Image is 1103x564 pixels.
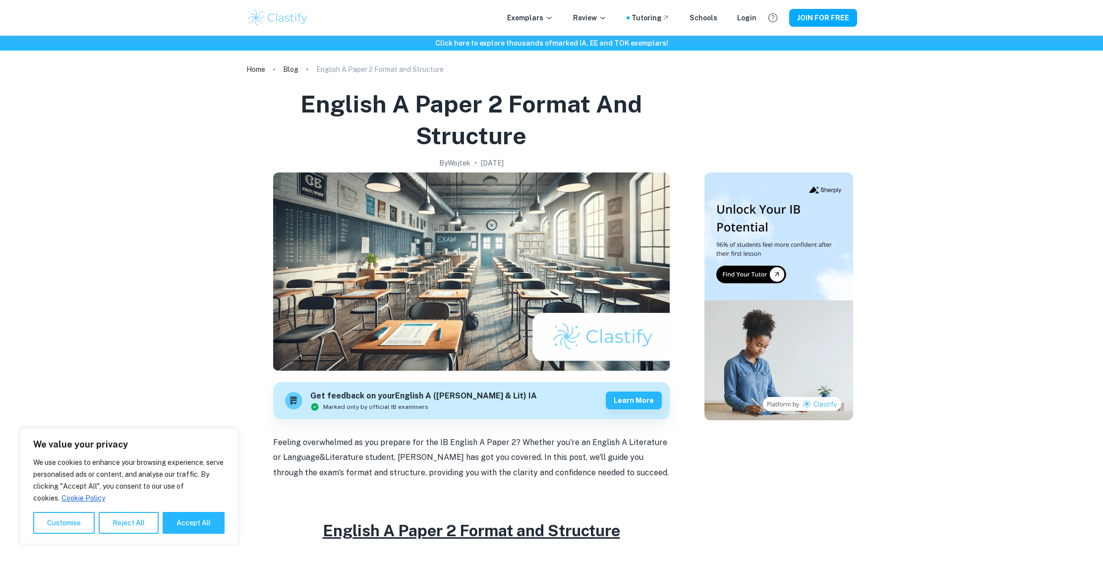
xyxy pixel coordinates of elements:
a: Schools [690,12,717,23]
p: English A Paper 2 Format and Structure [316,64,444,75]
a: Blog [283,62,298,76]
p: • [474,158,477,169]
span: Marked only by official IB examiners [323,402,428,411]
u: English A Paper 2 Format and Structure [323,521,620,540]
button: Customise [33,512,95,534]
p: Exemplars [507,12,553,23]
a: Cookie Policy [61,494,106,503]
p: Review [573,12,607,23]
button: Help and Feedback [764,9,781,26]
p: Feeling overwhelmed as you prepare for the IB English A Paper 2? Whether you're an English A Lite... [273,435,670,480]
h6: Click here to explore thousands of marked IA, EE and TOK exemplars ! [2,38,1101,49]
h1: English A Paper 2 Format and Structure [250,88,693,152]
img: Clastify logo [246,8,309,28]
img: Thumbnail [704,172,853,420]
h2: [DATE] [481,158,504,169]
a: Home [246,62,265,76]
h2: By Wojtek [439,158,470,169]
a: Get feedback on yourEnglish A ([PERSON_NAME] & Lit) IAMarked only by official IB examinersLearn more [273,382,670,419]
button: Reject All [99,512,159,534]
a: Login [737,12,756,23]
button: JOIN FOR FREE [789,9,857,27]
h6: Get feedback on your English A ([PERSON_NAME] & Lit) IA [310,390,537,402]
p: We use cookies to enhance your browsing experience, serve personalised ads or content, and analys... [33,456,225,504]
div: We value your privacy [20,428,238,544]
button: Learn more [606,392,662,409]
button: Accept All [163,512,225,534]
a: Tutoring [632,12,670,23]
p: We value your privacy [33,439,225,451]
img: English A Paper 2 Format and Structure cover image [273,172,670,371]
